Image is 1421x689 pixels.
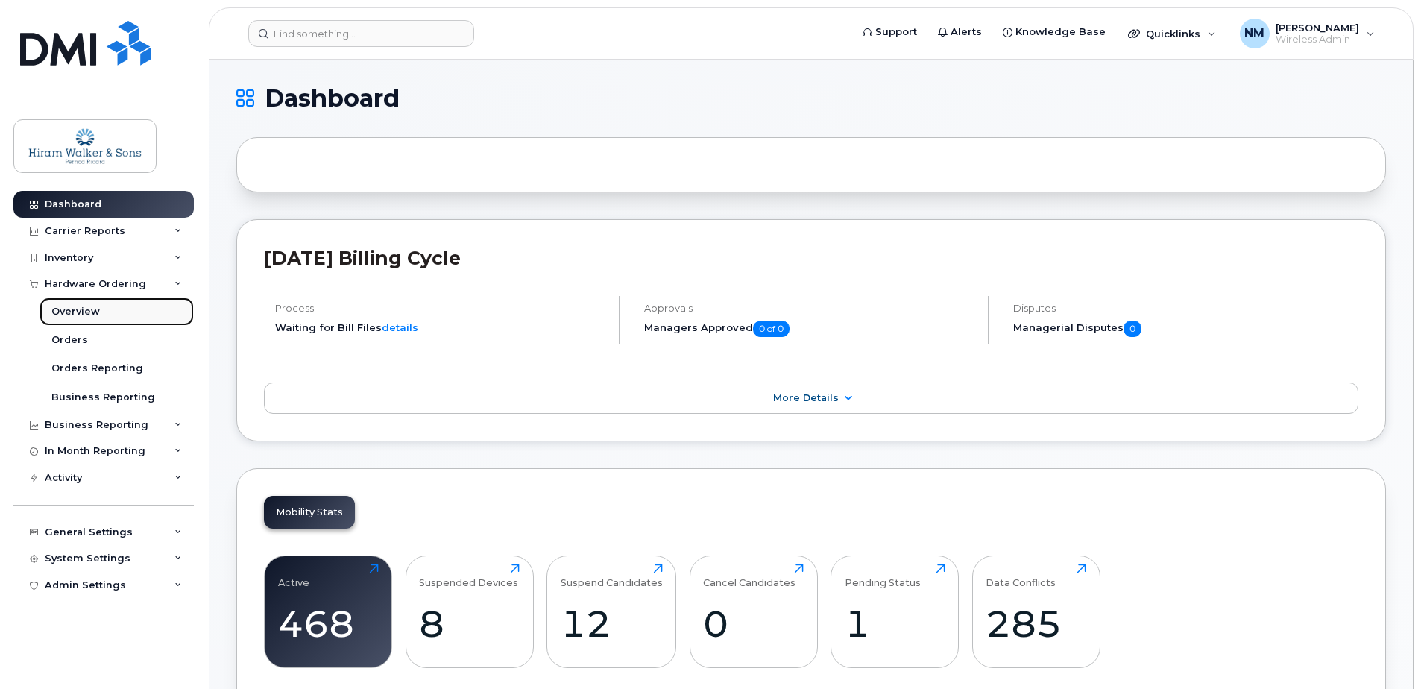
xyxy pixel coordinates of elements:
h5: Managers Approved [644,321,975,337]
span: Dashboard [265,87,400,110]
div: 8 [419,602,520,646]
h4: Process [275,303,606,314]
a: Suspended Devices8 [419,564,520,659]
div: Pending Status [845,564,921,588]
div: 285 [986,602,1086,646]
span: 0 of 0 [753,321,790,337]
h5: Managerial Disputes [1013,321,1358,337]
h2: [DATE] Billing Cycle [264,247,1358,269]
div: 1 [845,602,945,646]
a: details [382,321,418,333]
span: More Details [773,392,839,403]
div: 0 [703,602,804,646]
div: Suspend Candidates [561,564,663,588]
div: Cancel Candidates [703,564,795,588]
a: Suspend Candidates12 [561,564,663,659]
div: 468 [278,602,379,646]
h4: Approvals [644,303,975,314]
div: Active [278,564,309,588]
a: Active468 [278,564,379,659]
div: Suspended Devices [419,564,518,588]
div: 12 [561,602,663,646]
a: Cancel Candidates0 [703,564,804,659]
a: Data Conflicts285 [986,564,1086,659]
span: 0 [1124,321,1141,337]
li: Waiting for Bill Files [275,321,606,335]
a: Pending Status1 [845,564,945,659]
h4: Disputes [1013,303,1358,314]
div: Data Conflicts [986,564,1056,588]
